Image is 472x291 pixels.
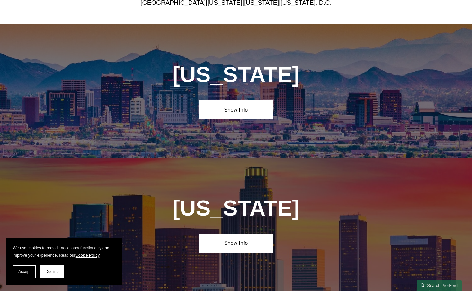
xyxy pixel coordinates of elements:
[6,238,122,285] section: Cookie banner
[18,270,31,274] span: Accept
[417,280,462,291] a: Search this site
[45,270,59,274] span: Decline
[199,100,273,119] a: Show Info
[199,234,273,253] a: Show Info
[144,196,328,221] h1: [US_STATE]
[13,244,116,259] p: We use cookies to provide necessary functionality and improve your experience. Read our .
[13,265,36,278] button: Accept
[40,265,64,278] button: Decline
[144,62,328,88] h1: [US_STATE]
[76,253,100,258] a: Cookie Policy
